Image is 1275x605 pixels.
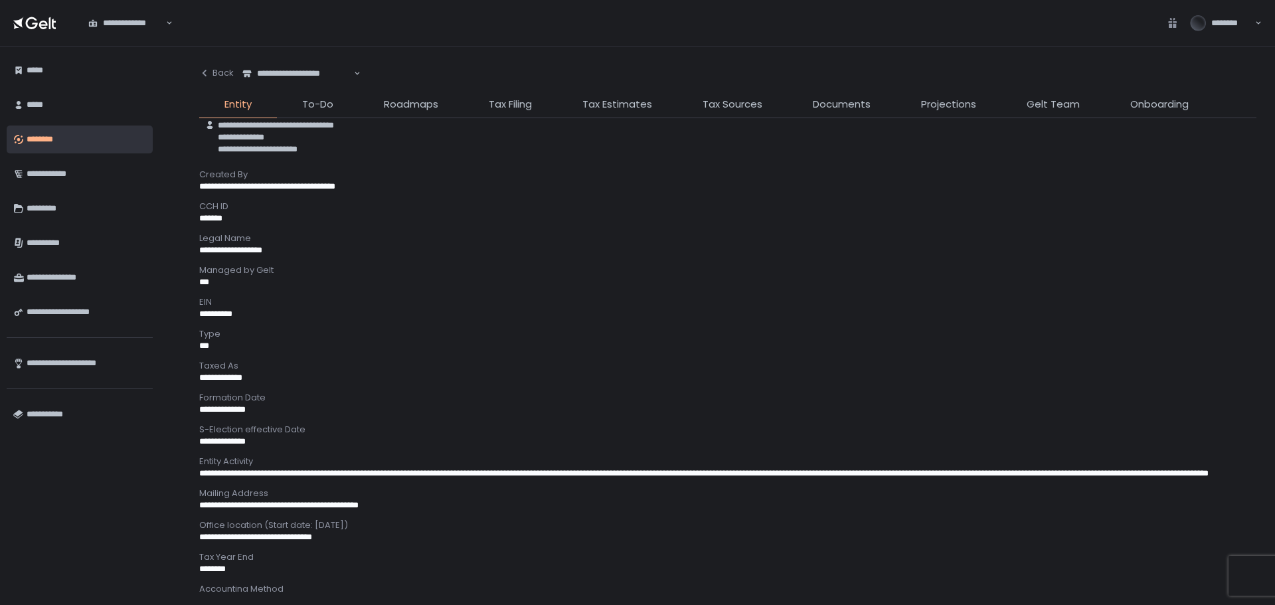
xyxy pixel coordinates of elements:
div: Legal Name [199,232,1256,244]
span: Roadmaps [384,97,438,112]
div: Tax Year End [199,551,1256,563]
span: Entity [224,97,252,112]
div: EIN [199,296,1256,308]
div: Search for option [80,9,173,37]
span: Projections [921,97,976,112]
div: Taxed As [199,360,1256,372]
div: Created By [199,169,1256,181]
div: Type [199,328,1256,340]
input: Search for option [164,17,165,30]
div: Search for option [234,60,361,88]
div: CCH ID [199,201,1256,213]
span: Gelt Team [1027,97,1080,112]
span: Tax Sources [703,97,762,112]
span: Tax Filing [489,97,532,112]
input: Search for option [352,67,353,80]
div: Entity Activity [199,456,1256,468]
span: Onboarding [1130,97,1189,112]
span: Documents [813,97,871,112]
span: To-Do [302,97,333,112]
button: Back [199,60,234,86]
div: Accounting Method [199,583,1256,595]
div: Mailing Address [199,487,1256,499]
div: Managed by Gelt [199,264,1256,276]
span: Tax Estimates [582,97,652,112]
div: Back [199,67,234,79]
div: S-Election effective Date [199,424,1256,436]
div: Formation Date [199,392,1256,404]
div: Office location (Start date: [DATE]) [199,519,1256,531]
